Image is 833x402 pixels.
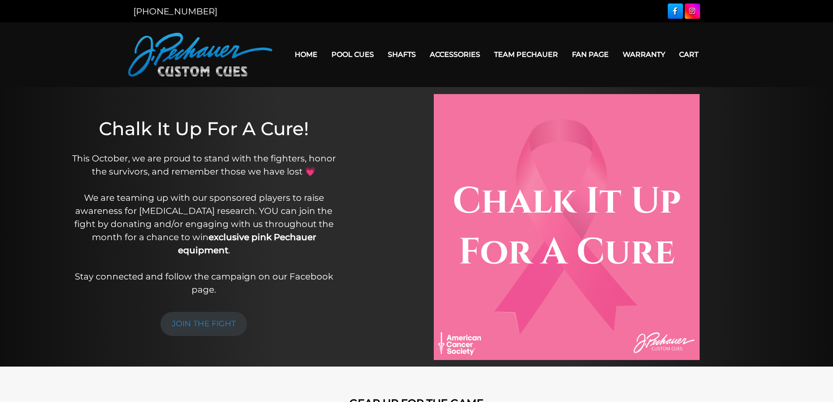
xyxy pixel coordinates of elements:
a: Team Pechauer [487,43,565,66]
a: Home [288,43,324,66]
p: This October, we are proud to stand with the fighters, honor the survivors, and remember those we... [67,152,341,296]
img: Pechauer Custom Cues [128,33,272,77]
h1: Chalk It Up For A Cure! [67,118,341,140]
a: Shafts [381,43,423,66]
a: [PHONE_NUMBER] [133,6,217,17]
a: Fan Page [565,43,616,66]
a: Cart [672,43,705,66]
a: Accessories [423,43,487,66]
a: JOIN THE FIGHT [160,312,247,336]
a: Warranty [616,43,672,66]
strong: exclusive pink Pechauer equipment [178,232,316,255]
a: Pool Cues [324,43,381,66]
